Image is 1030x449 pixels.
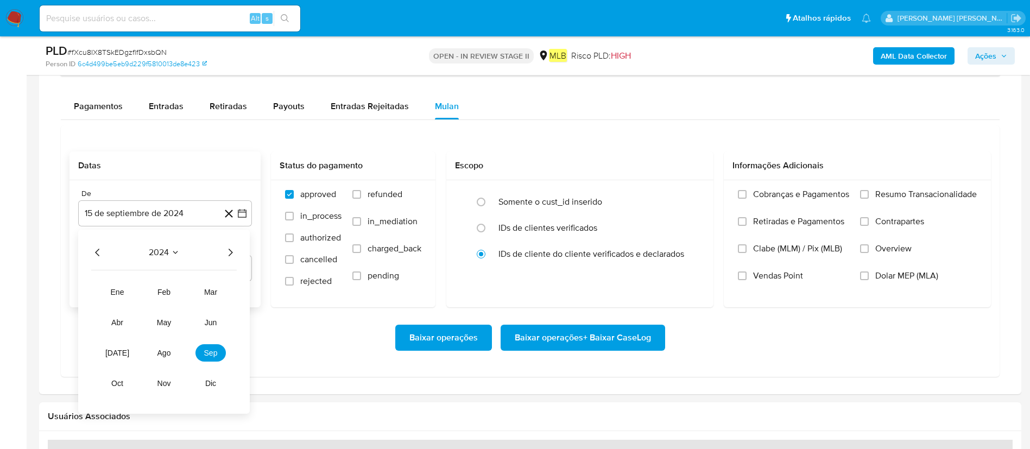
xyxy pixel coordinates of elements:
p: OPEN - IN REVIEW STAGE II [429,48,534,64]
b: AML Data Collector [881,47,947,65]
p: juliane.miranda@mercadolivre.com [898,13,1007,23]
span: Atalhos rápidos [793,12,851,24]
button: AML Data Collector [873,47,955,65]
span: HIGH [611,49,631,62]
span: # fXcu8IX8TSkEDgzflfDxsbQN [67,47,167,58]
a: 6c4d499be5eb9d229f5810013de8e423 [78,59,207,69]
h2: Usuários Associados [48,411,1013,422]
input: Pesquise usuários ou casos... [40,11,300,26]
span: s [266,13,269,23]
b: Person ID [46,59,75,69]
span: 3.163.0 [1007,26,1025,34]
span: Alt [251,13,260,23]
a: Sair [1010,12,1022,24]
span: Risco PLD: [571,50,631,62]
em: MLB [549,49,567,62]
button: search-icon [274,11,296,26]
span: Ações [975,47,996,65]
button: Ações [968,47,1015,65]
a: Notificações [862,14,871,23]
b: PLD [46,42,67,59]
